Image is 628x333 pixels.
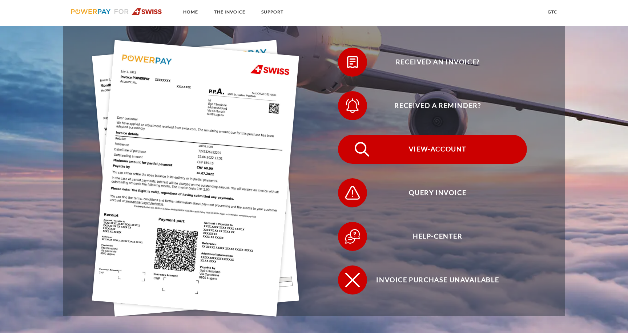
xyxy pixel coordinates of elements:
button: View-Account [338,135,527,164]
span: View-Account [349,135,527,164]
img: qb_bell.svg [343,97,362,115]
img: single_invoice_swiss_en.jpg [92,40,299,317]
span: Invoice purchase unavailable [349,265,527,295]
button: Received a reminder? [338,91,527,120]
img: qb_close.svg [343,271,362,289]
a: Home [177,5,204,19]
button: Query Invoice [338,178,527,207]
a: GTC [542,5,563,19]
button: Help-Center [338,222,527,251]
span: Help-Center [349,222,527,251]
img: qb_warning.svg [343,184,362,202]
a: THE INVOICE [208,5,251,19]
span: Received a reminder? [349,91,527,120]
button: Received an invoice? [338,48,527,77]
img: qb_help.svg [343,227,362,245]
img: logo-swiss.svg [71,8,162,15]
a: SUPPORT [255,5,290,19]
button: Invoice purchase unavailable [338,265,527,295]
img: qb_search.svg [353,140,371,158]
img: qb_bill.svg [343,53,362,71]
span: Query Invoice [349,178,527,207]
span: Received an invoice? [349,48,527,77]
